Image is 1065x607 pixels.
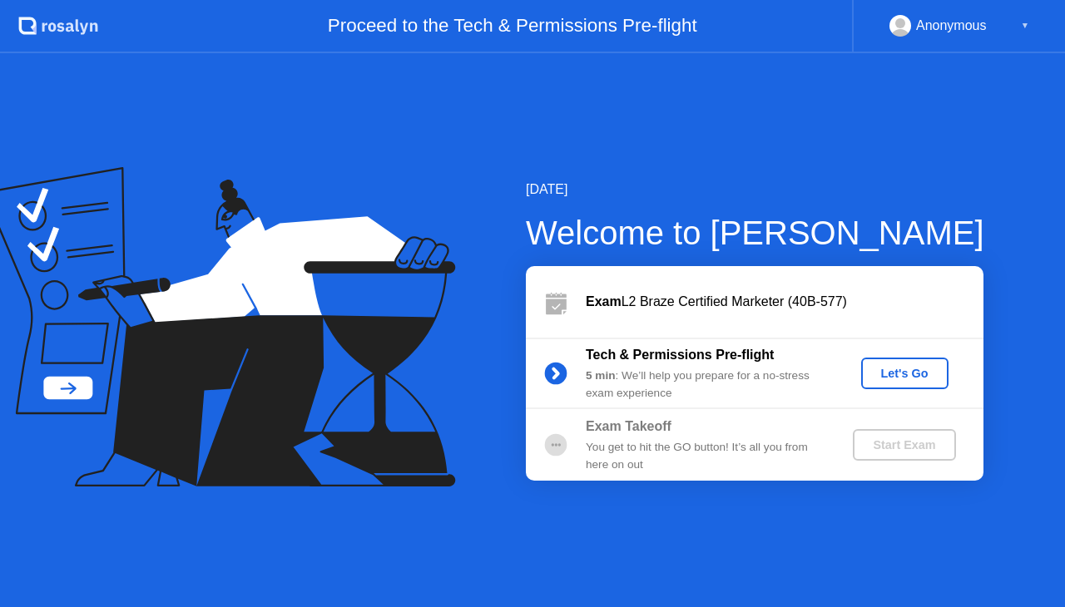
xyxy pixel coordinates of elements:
[586,439,825,473] div: You get to hit the GO button! It’s all you from here on out
[526,180,984,200] div: [DATE]
[868,367,942,380] div: Let's Go
[859,438,949,452] div: Start Exam
[861,358,949,389] button: Let's Go
[586,369,616,382] b: 5 min
[853,429,955,461] button: Start Exam
[1021,15,1029,37] div: ▼
[916,15,987,37] div: Anonymous
[586,419,671,433] b: Exam Takeoff
[586,294,622,308] b: Exam
[586,348,774,362] b: Tech & Permissions Pre-flight
[586,292,983,312] div: L2 Braze Certified Marketer (40B-577)
[586,368,825,402] div: : We’ll help you prepare for a no-stress exam experience
[526,208,984,258] div: Welcome to [PERSON_NAME]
